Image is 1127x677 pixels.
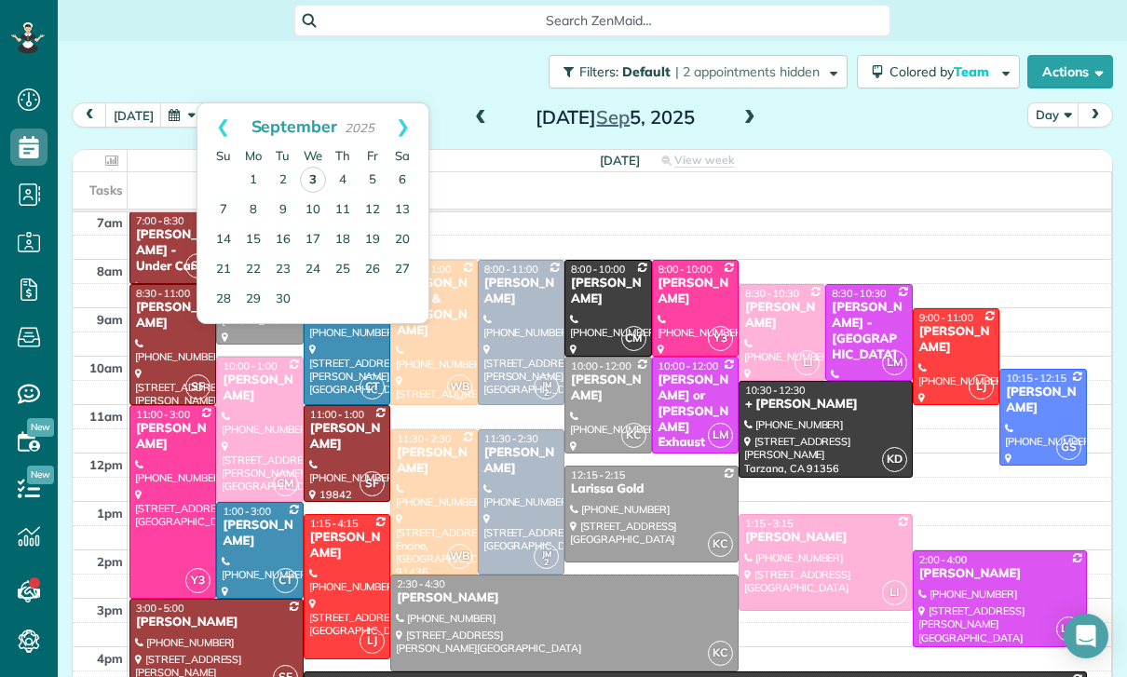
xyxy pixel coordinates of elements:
[387,166,417,196] a: 6
[216,148,231,163] span: Sunday
[72,102,107,128] button: prev
[135,421,210,453] div: [PERSON_NAME]
[345,120,374,135] span: 2025
[97,312,123,327] span: 9am
[304,148,322,163] span: Wednesday
[397,432,451,445] span: 11:30 - 2:30
[136,214,184,227] span: 7:00 - 8:30
[360,471,385,496] span: SF
[1006,372,1066,385] span: 10:15 - 12:15
[539,55,848,88] a: Filters: Default | 2 appointments hidden
[97,603,123,617] span: 3pm
[209,255,238,285] a: 21
[600,153,640,168] span: [DATE]
[579,63,618,80] span: Filters:
[185,568,210,593] span: Y3
[268,166,298,196] a: 2
[674,153,734,168] span: View week
[238,255,268,285] a: 22
[621,423,646,448] span: KC
[658,372,733,467] div: [PERSON_NAME] or [PERSON_NAME] Exhaust Service Inc,
[185,253,210,278] span: SF
[245,148,262,163] span: Monday
[857,55,1020,88] button: Colored byTeam
[209,196,238,225] a: 7
[1056,616,1081,642] span: LM
[659,359,719,372] span: 10:00 - 12:00
[310,408,364,421] span: 11:00 - 1:00
[542,379,551,389] span: JM
[542,548,551,559] span: JM
[310,517,359,530] span: 1:15 - 4:15
[360,374,385,399] span: CT
[328,196,358,225] a: 11
[918,324,994,356] div: [PERSON_NAME]
[89,183,123,197] span: Tasks
[535,385,558,402] small: 2
[954,63,992,80] span: Team
[89,360,123,375] span: 10am
[745,287,799,300] span: 8:30 - 10:30
[97,264,123,278] span: 8am
[1005,385,1080,416] div: [PERSON_NAME]
[1027,102,1079,128] button: Day
[889,63,996,80] span: Colored by
[498,107,731,128] h2: [DATE] 5, 2025
[197,103,249,150] a: Prev
[136,408,190,421] span: 11:00 - 3:00
[571,359,631,372] span: 10:00 - 12:00
[745,517,794,530] span: 1:15 - 3:15
[744,397,907,413] div: + [PERSON_NAME]
[238,196,268,225] a: 8
[447,544,472,569] span: WB
[268,225,298,255] a: 16
[396,445,471,477] div: [PERSON_NAME]
[570,276,645,307] div: [PERSON_NAME]
[571,468,625,481] span: 12:15 - 2:15
[222,518,297,549] div: [PERSON_NAME]
[298,225,328,255] a: 17
[97,651,123,666] span: 4pm
[570,372,645,404] div: [PERSON_NAME]
[268,196,298,225] a: 9
[483,276,559,307] div: [PERSON_NAME]
[358,166,387,196] a: 5
[89,457,123,472] span: 12pm
[919,311,973,324] span: 9:00 - 11:00
[97,215,123,230] span: 7am
[358,255,387,285] a: 26
[882,350,907,375] span: LM
[744,300,820,332] div: [PERSON_NAME]
[387,196,417,225] a: 13
[708,423,733,448] span: LM
[223,505,271,518] span: 1:00 - 3:00
[1027,55,1113,88] button: Actions
[708,326,733,351] span: Y3
[268,255,298,285] a: 23
[185,374,210,399] span: SF
[535,554,558,572] small: 2
[549,55,848,88] button: Filters: Default | 2 appointments hidden
[27,466,54,484] span: New
[251,115,338,136] span: September
[358,225,387,255] a: 19
[298,196,328,225] a: 10
[659,263,713,276] span: 8:00 - 10:00
[831,300,906,363] div: [PERSON_NAME] - [GEOGRAPHIC_DATA]
[571,263,625,276] span: 8:00 - 10:00
[223,359,277,372] span: 10:00 - 1:00
[97,554,123,569] span: 2pm
[89,409,123,424] span: 11am
[309,421,385,453] div: [PERSON_NAME]
[621,326,646,351] span: CM
[367,148,378,163] span: Friday
[484,263,538,276] span: 8:00 - 11:00
[395,148,410,163] span: Saturday
[135,227,210,275] div: [PERSON_NAME] - Under Car
[273,471,298,496] span: CM
[298,255,328,285] a: 24
[596,105,630,129] span: Sep
[238,225,268,255] a: 15
[209,285,238,315] a: 28
[396,276,471,339] div: [PERSON_NAME] & [PERSON_NAME]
